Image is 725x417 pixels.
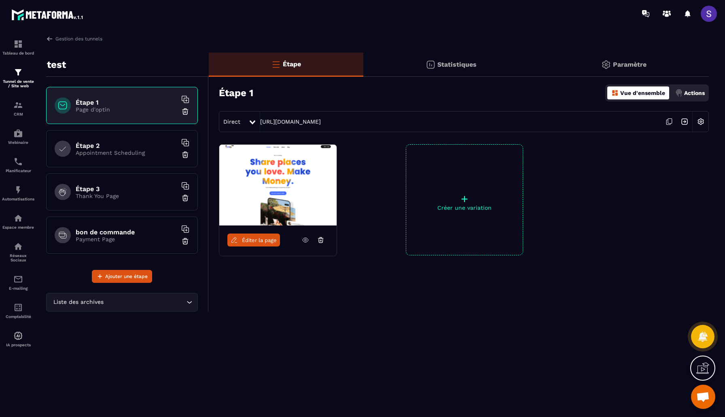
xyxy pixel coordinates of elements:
p: CRM [2,112,34,116]
p: + [406,193,523,204]
h6: Étape 1 [76,99,177,106]
a: accountantaccountantComptabilité [2,297,34,325]
p: Vue d'ensemble [620,90,665,96]
p: Espace membre [2,225,34,230]
a: automationsautomationsAutomatisations [2,179,34,207]
img: formation [13,67,23,77]
h6: Étape 3 [76,185,177,193]
div: Search for option [46,293,198,312]
a: Gestion des tunnels [46,35,102,42]
h6: Étape 2 [76,142,177,150]
span: Ajouter une étape [105,272,148,280]
span: Direct [223,118,240,125]
img: image [219,145,337,225]
p: E-mailing [2,286,34,291]
img: scheduler [13,157,23,166]
img: stats.20deebd0.svg [426,60,435,69]
a: formationformationTunnel de vente / Site web [2,61,34,94]
img: email [13,274,23,284]
p: Comptabilité [2,314,34,319]
img: trash [181,237,189,245]
p: test [47,57,66,73]
img: formation [13,39,23,49]
p: Webinaire [2,140,34,145]
p: Thank You Page [76,193,177,199]
a: automationsautomationsWebinaire [2,122,34,151]
button: Ajouter une étape [92,270,152,283]
p: Page d'optin [76,106,177,113]
img: automations [13,128,23,138]
a: automationsautomationsEspace membre [2,207,34,236]
img: arrow-next.bcc2205e.svg [677,114,692,129]
p: Paramètre [613,61,647,68]
img: trash [181,107,189,116]
img: social-network [13,242,23,251]
span: Éditer la page [242,237,277,243]
a: emailemailE-mailing [2,268,34,297]
a: formationformationTableau de bord [2,33,34,61]
h3: Étape 1 [219,87,253,99]
img: automations [13,213,23,223]
img: automations [13,331,23,341]
p: Automatisations [2,197,34,201]
p: Réseaux Sociaux [2,253,34,262]
span: Liste des archives [51,298,105,307]
img: trash [181,151,189,159]
a: [URL][DOMAIN_NAME] [260,118,321,125]
img: formation [13,100,23,110]
a: formationformationCRM [2,94,34,122]
p: Planificateur [2,168,34,173]
img: accountant [13,303,23,312]
img: dashboard-orange.40269519.svg [611,89,619,97]
a: social-networksocial-networkRéseaux Sociaux [2,236,34,268]
h6: bon de commande [76,228,177,236]
input: Search for option [105,298,184,307]
p: Tunnel de vente / Site web [2,79,34,88]
img: bars-o.4a397970.svg [271,59,281,69]
img: actions.d6e523a2.png [675,89,683,97]
p: IA prospects [2,343,34,347]
a: Éditer la page [227,234,280,246]
a: schedulerschedulerPlanificateur [2,151,34,179]
p: Statistiques [437,61,477,68]
img: logo [11,7,84,22]
p: Tableau de bord [2,51,34,55]
p: Payment Page [76,236,177,242]
img: trash [181,194,189,202]
p: Créer une variation [406,204,523,211]
a: Ouvrir le chat [691,385,715,409]
img: setting-gr.5f69749f.svg [601,60,611,69]
img: arrow [46,35,53,42]
img: automations [13,185,23,195]
img: setting-w.858f3a88.svg [693,114,708,129]
p: Actions [684,90,705,96]
p: Étape [283,60,301,68]
p: Appointment Scheduling [76,150,177,156]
